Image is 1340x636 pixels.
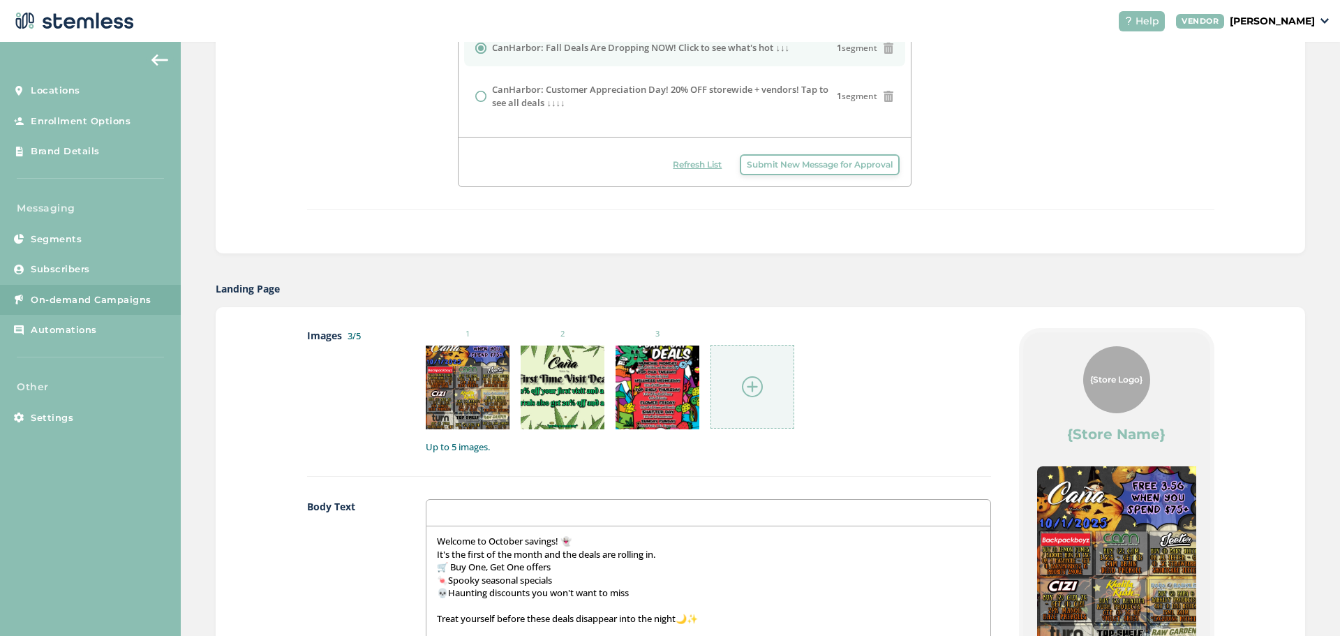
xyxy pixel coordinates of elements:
[521,328,604,340] small: 2
[1136,14,1159,29] span: Help
[740,154,900,175] button: Submit New Message for Approval
[492,41,789,55] label: CanHarbor: Fall Deals Are Dropping NOW! Click to see what's hot ↓↓↓
[151,54,168,66] img: icon-arrow-back-accent-c549486e.svg
[492,83,837,110] label: CanHarbor: Customer Appreciation Day! 20% OFF storewide + vendors! Tap to see all deals ↓↓↓↓
[426,441,991,454] label: Up to 5 images.
[437,561,980,573] p: 🛒 Buy One, Get One offers
[216,281,280,296] label: Landing Page
[31,84,80,98] span: Locations
[837,42,842,54] strong: 1
[31,232,82,246] span: Segments
[31,293,151,307] span: On-demand Campaigns
[616,328,699,340] small: 3
[1176,14,1224,29] div: VENDOR
[837,90,842,102] strong: 1
[437,574,980,586] p: 🍬Spooky seasonal specials
[437,548,980,561] p: It's the first of the month and the deals are rolling in.
[348,330,361,342] label: 3/5
[1320,18,1329,24] img: icon_down-arrow-small-66adaf34.svg
[742,376,763,397] img: icon-circle-plus-45441306.svg
[437,612,980,625] p: Treat yourself before these deals disappear into the night🌙✨
[31,114,131,128] span: Enrollment Options
[1230,14,1315,29] p: [PERSON_NAME]
[437,586,980,599] p: 💀Haunting discounts you won't want to miss
[31,145,100,158] span: Brand Details
[426,328,509,340] small: 1
[837,42,877,54] span: segment
[616,346,699,429] img: 2Q==
[666,154,729,175] button: Refresh List
[437,535,980,547] p: Welcome to October savings! 👻
[1270,569,1340,636] iframe: Chat Widget
[31,411,73,425] span: Settings
[31,262,90,276] span: Subscribers
[673,158,722,171] span: Refresh List
[1124,17,1133,25] img: icon-help-white-03924b79.svg
[426,346,509,429] img: 2Q==
[521,346,604,429] img: 2Q==
[11,7,134,35] img: logo-dark-0685b13c.svg
[747,158,893,171] span: Submit New Message for Approval
[837,90,877,103] span: segment
[31,323,97,337] span: Automations
[307,328,398,454] label: Images
[1090,374,1142,386] span: {Store Logo}
[1067,424,1166,444] label: {Store Name}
